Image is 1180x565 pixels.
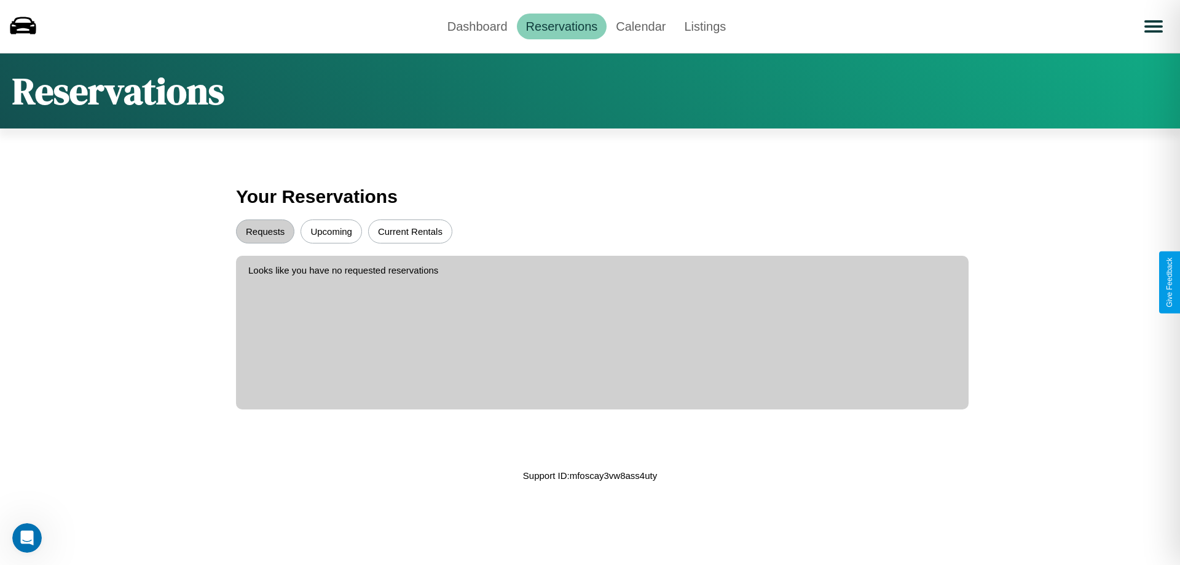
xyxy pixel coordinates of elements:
[12,66,224,116] h1: Reservations
[523,467,657,484] p: Support ID: mfoscay3vw8ass4uty
[236,219,294,243] button: Requests
[607,14,675,39] a: Calendar
[438,14,517,39] a: Dashboard
[675,14,735,39] a: Listings
[301,219,362,243] button: Upcoming
[12,523,42,553] iframe: Intercom live chat
[517,14,607,39] a: Reservations
[368,219,452,243] button: Current Rentals
[236,180,944,213] h3: Your Reservations
[1165,258,1174,307] div: Give Feedback
[248,262,956,279] p: Looks like you have no requested reservations
[1136,9,1171,44] button: Open menu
